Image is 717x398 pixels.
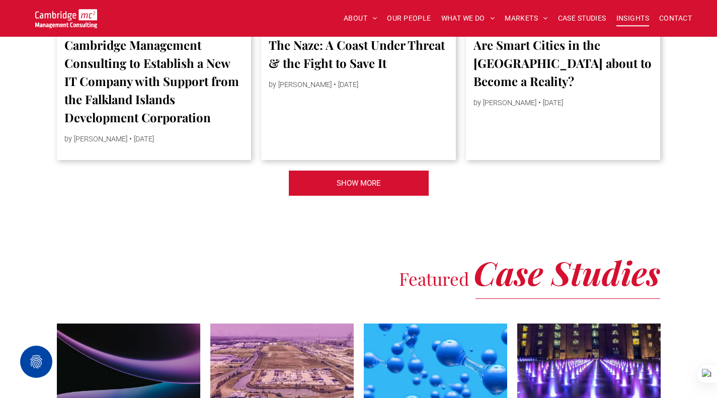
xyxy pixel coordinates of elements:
span: SHOW MORE [337,171,381,196]
span: by [PERSON_NAME] [64,135,127,143]
a: CASE STUDIES [553,11,611,26]
span: [DATE] [338,81,358,89]
span: Featured [399,267,469,290]
a: The Naze: A Coast Under Threat & the Fight to Save It [269,36,448,72]
a: MARKETS [500,11,552,26]
a: CONTACT [654,11,697,26]
a: Cambridge Management Consulting to Establish a New IT Company with Support from the Falkland Isla... [64,36,244,126]
a: OUR PEOPLE [382,11,436,26]
span: by [PERSON_NAME] [269,81,332,89]
span: [DATE] [134,135,154,143]
span: [DATE] [543,99,563,107]
a: INSIGHTS | Cambridge Management Consulting [288,170,429,196]
a: Are Smart Cities in the [GEOGRAPHIC_DATA] about to Become a Reality? [473,36,653,90]
span: by [PERSON_NAME] [473,99,536,107]
a: INSIGHTS [611,11,654,26]
a: ABOUT [339,11,382,26]
a: WHAT WE DO [436,11,500,26]
span: • [538,99,541,107]
a: Your Business Transformed | Cambridge Management Consulting [35,11,97,21]
span: • [129,135,132,143]
span: • [334,81,336,89]
span: Case Studies [473,251,660,294]
img: Go to Homepage [35,9,97,28]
